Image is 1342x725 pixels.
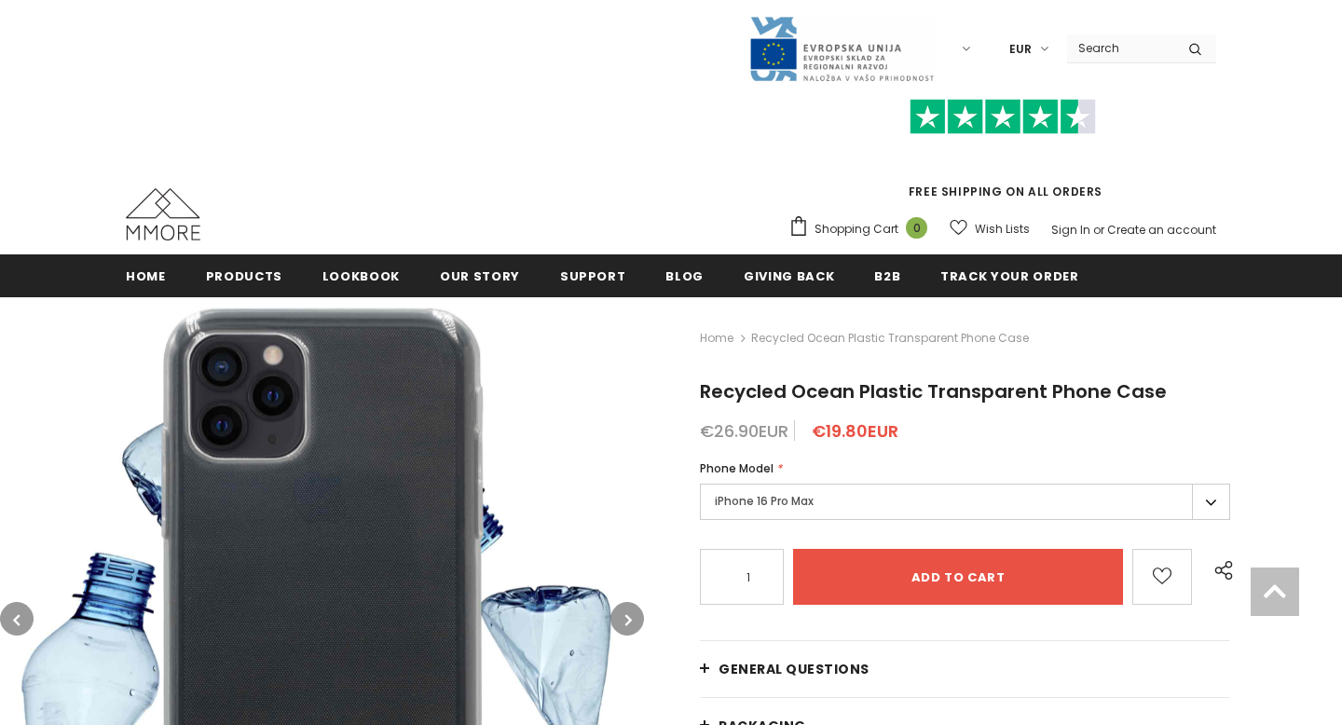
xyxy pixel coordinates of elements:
a: Sign In [1051,222,1090,238]
a: Blog [665,254,704,296]
span: Products [206,267,282,285]
span: Home [126,267,166,285]
span: Phone Model [700,460,774,476]
span: support [560,267,626,285]
span: Shopping Cart [815,220,898,239]
span: 0 [906,217,927,239]
img: MMORE Cases [126,188,200,240]
a: Lookbook [322,254,400,296]
span: Blog [665,267,704,285]
span: or [1093,222,1104,238]
a: Shopping Cart 0 [788,215,937,243]
span: Recycled Ocean Plastic Transparent Phone Case [751,327,1029,349]
input: Search Site [1067,34,1174,62]
input: Add to cart [793,549,1123,605]
span: General Questions [719,660,870,678]
a: B2B [874,254,900,296]
span: Track your order [940,267,1078,285]
a: Wish Lists [950,212,1030,245]
span: Lookbook [322,267,400,285]
span: Recycled Ocean Plastic Transparent Phone Case [700,378,1167,404]
span: FREE SHIPPING ON ALL ORDERS [788,107,1216,199]
span: B2B [874,267,900,285]
span: €26.90EUR [700,419,788,443]
img: Javni Razpis [748,15,935,83]
span: €19.80EUR [812,419,898,443]
a: Create an account [1107,222,1216,238]
a: Products [206,254,282,296]
span: EUR [1009,40,1032,59]
a: Track your order [940,254,1078,296]
a: Home [126,254,166,296]
span: Wish Lists [975,220,1030,239]
a: Home [700,327,733,349]
a: Giving back [744,254,834,296]
span: Our Story [440,267,520,285]
a: Our Story [440,254,520,296]
a: Javni Razpis [748,40,935,56]
span: Giving back [744,267,834,285]
a: General Questions [700,641,1230,697]
label: iPhone 16 Pro Max [700,484,1230,520]
img: Trust Pilot Stars [910,99,1096,135]
iframe: Customer reviews powered by Trustpilot [788,134,1216,183]
a: support [560,254,626,296]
